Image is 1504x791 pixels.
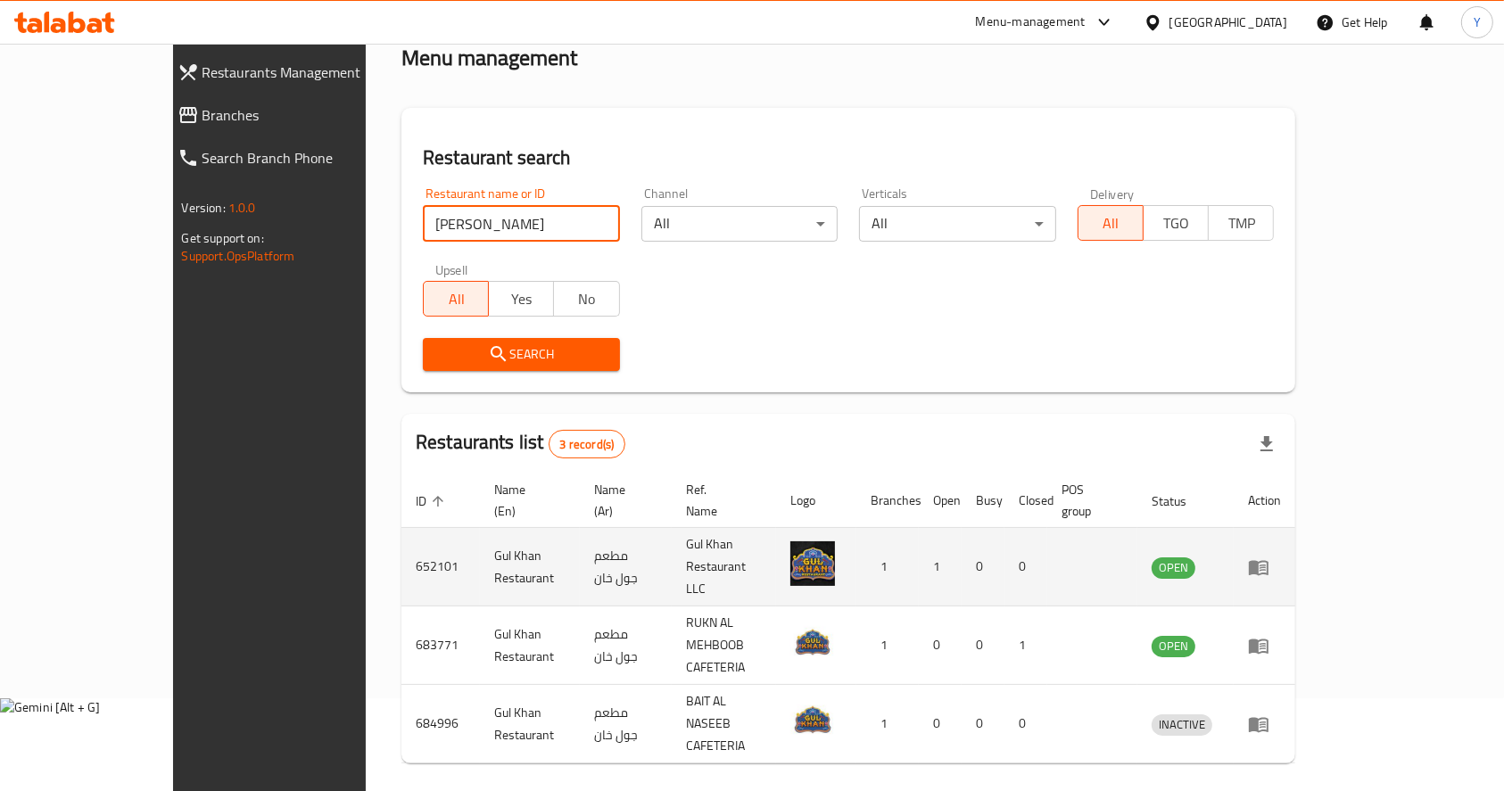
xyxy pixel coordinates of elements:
[686,479,755,522] span: Ref. Name
[1245,423,1288,466] div: Export file
[962,474,1004,528] th: Busy
[580,606,672,685] td: مطعم جول خان
[496,286,547,312] span: Yes
[494,479,558,522] span: Name (En)
[1090,187,1135,200] label: Delivery
[1152,557,1195,578] span: OPEN
[202,147,410,169] span: Search Branch Phone
[182,227,264,250] span: Get support on:
[423,281,489,317] button: All
[580,528,672,606] td: مطعم جول خان
[1152,557,1195,579] div: OPEN
[202,62,410,83] span: Restaurants Management
[962,685,1004,763] td: 0
[416,490,450,512] span: ID
[401,685,480,763] td: 684996
[401,606,480,685] td: 683771
[423,144,1274,171] h2: Restaurant search
[919,528,962,606] td: 1
[480,606,580,685] td: Gul Khan Restaurant
[202,104,410,126] span: Branches
[549,430,626,458] div: Total records count
[1078,205,1144,241] button: All
[1086,210,1136,236] span: All
[1248,713,1281,735] div: Menu
[401,474,1295,763] table: enhanced table
[1062,479,1116,522] span: POS group
[594,479,650,522] span: Name (Ar)
[856,528,919,606] td: 1
[790,620,835,664] img: Gul Khan Restaurant
[776,474,856,528] th: Logo
[1143,205,1209,241] button: TGO
[163,94,425,136] a: Branches
[435,263,468,276] label: Upsell
[228,196,256,219] span: 1.0.0
[480,528,580,606] td: Gul Khan Restaurant
[561,286,612,312] span: No
[790,698,835,743] img: Gul Khan Restaurant
[182,244,295,268] a: Support.OpsPlatform
[859,206,1056,242] div: All
[423,206,620,242] input: Search for restaurant name or ID..
[580,685,672,763] td: مطعم جول خان
[856,474,919,528] th: Branches
[672,685,776,763] td: BAIT AL NASEEB CAFETERIA
[962,528,1004,606] td: 0
[919,474,962,528] th: Open
[790,541,835,586] img: Gul Khan Restaurant
[1248,556,1281,578] div: Menu
[431,286,482,312] span: All
[672,528,776,606] td: Gul Khan Restaurant LLC
[1248,635,1281,656] div: Menu
[401,44,577,72] h2: Menu management
[401,528,480,606] td: 652101
[856,606,919,685] td: 1
[488,281,554,317] button: Yes
[641,206,839,242] div: All
[962,606,1004,685] td: 0
[976,12,1086,33] div: Menu-management
[1216,210,1267,236] span: TMP
[672,606,776,685] td: RUKN AL MEHBOOB CAFETERIA
[919,606,962,685] td: 0
[1004,685,1047,763] td: 0
[1208,205,1274,241] button: TMP
[416,429,625,458] h2: Restaurants list
[1152,490,1210,512] span: Status
[163,136,425,179] a: Search Branch Phone
[1004,474,1047,528] th: Closed
[553,281,619,317] button: No
[1151,210,1202,236] span: TGO
[1152,714,1212,735] span: INACTIVE
[1234,474,1295,528] th: Action
[1169,12,1287,32] div: [GEOGRAPHIC_DATA]
[182,196,226,219] span: Version:
[1004,606,1047,685] td: 1
[550,436,625,453] span: 3 record(s)
[856,685,919,763] td: 1
[1152,636,1195,656] span: OPEN
[1152,714,1212,736] div: INACTIVE
[423,338,620,371] button: Search
[1474,12,1481,32] span: Y
[163,51,425,94] a: Restaurants Management
[480,685,580,763] td: Gul Khan Restaurant
[919,685,962,763] td: 0
[437,343,606,366] span: Search
[1004,528,1047,606] td: 0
